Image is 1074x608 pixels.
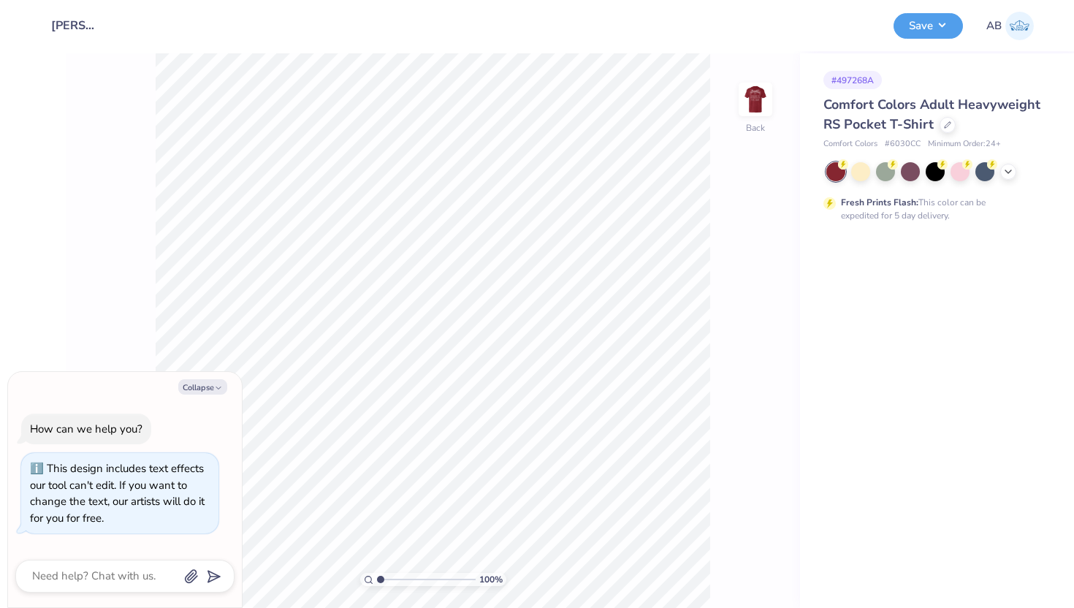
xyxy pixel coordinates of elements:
div: Back [746,121,765,134]
div: This design includes text effects our tool can't edit. If you want to change the text, our artist... [30,461,205,525]
img: Addie Brown [1005,12,1034,40]
button: Collapse [178,379,227,395]
input: Untitled Design [40,11,112,40]
span: Comfort Colors [823,138,877,151]
a: AB [986,12,1034,40]
div: This color can be expedited for 5 day delivery. [841,196,1021,222]
span: 100 % [479,573,503,586]
div: # 497268A [823,71,882,89]
strong: Fresh Prints Flash: [841,197,918,208]
span: Comfort Colors Adult Heavyweight RS Pocket T-Shirt [823,96,1040,133]
div: How can we help you? [30,422,142,436]
span: Minimum Order: 24 + [928,138,1001,151]
button: Save [894,13,963,39]
span: # 6030CC [885,138,921,151]
img: Back [741,85,770,114]
span: AB [986,18,1002,34]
